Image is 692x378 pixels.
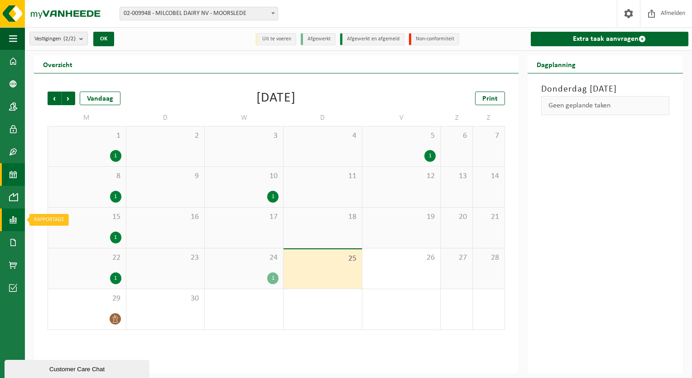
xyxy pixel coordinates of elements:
span: 30 [131,294,200,304]
span: 25 [288,254,357,264]
div: 1 [267,191,279,203]
div: Vandaag [80,92,120,105]
td: W [205,110,284,126]
span: 3 [209,131,279,141]
span: 29 [53,294,121,304]
iframe: chat widget [5,358,151,378]
td: Z [473,110,505,126]
span: 19 [367,212,436,222]
count: (2/2) [63,36,76,42]
span: 15 [53,212,121,222]
span: 2 [131,131,200,141]
span: 11 [288,171,357,181]
span: 9 [131,171,200,181]
span: 28 [477,253,500,263]
li: Uit te voeren [255,33,296,45]
td: D [126,110,205,126]
div: Geen geplande taken [541,96,669,115]
button: Vestigingen(2/2) [29,32,88,45]
span: 13 [445,171,468,181]
h3: Donderdag [DATE] [541,82,669,96]
td: Z [441,110,473,126]
span: 6 [445,131,468,141]
span: 16 [131,212,200,222]
span: Volgende [62,92,75,105]
div: 1 [110,272,121,284]
span: 27 [445,253,468,263]
td: V [362,110,441,126]
span: 02-009948 - MILCOBEL DAIRY NV - MOORSLEDE [120,7,278,20]
span: Vestigingen [34,32,76,46]
span: 12 [367,171,436,181]
span: 20 [445,212,468,222]
span: 8 [53,171,121,181]
span: 22 [53,253,121,263]
div: 1 [110,150,121,162]
span: 1 [53,131,121,141]
td: D [284,110,362,126]
span: 24 [209,253,279,263]
span: 26 [367,253,436,263]
div: 1 [424,150,436,162]
h2: Dagplanning [528,55,585,73]
span: 23 [131,253,200,263]
span: 18 [288,212,357,222]
li: Non-conformiteit [409,33,459,45]
div: 1 [267,272,279,284]
span: 5 [367,131,436,141]
div: 1 [110,232,121,243]
a: Print [475,92,505,105]
span: 4 [288,131,357,141]
span: 17 [209,212,279,222]
span: 21 [477,212,500,222]
span: 10 [209,171,279,181]
button: OK [93,32,114,46]
h2: Overzicht [34,55,82,73]
td: M [48,110,126,126]
a: Extra taak aanvragen [531,32,688,46]
span: Vorige [48,92,61,105]
span: 7 [477,131,500,141]
li: Afgewerkt en afgemeld [340,33,404,45]
div: 1 [110,191,121,203]
div: [DATE] [256,92,296,105]
span: Print [482,95,498,102]
span: 14 [477,171,500,181]
li: Afgewerkt [301,33,336,45]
